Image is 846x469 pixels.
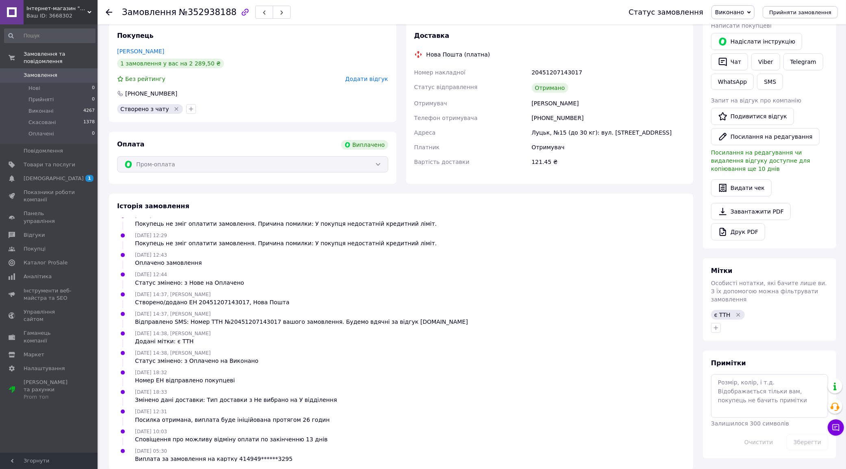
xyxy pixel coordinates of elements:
div: 121.45 ₴ [530,155,687,169]
span: Написати покупцеві [711,22,772,29]
span: Оплата [117,140,144,148]
svg: Видалити мітку [735,312,742,318]
button: SMS [757,74,783,90]
div: Додані мітки: є ТТН [135,337,211,345]
a: Viber [751,53,780,70]
span: Каталог ProSale [24,259,67,266]
span: Прийняті [28,96,54,103]
span: Інструменти веб-майстра та SEO [24,287,75,302]
div: Статус змінено: з Нове на Оплачено [135,279,244,287]
span: Інтернет-магазин "Solomon" [26,5,87,12]
button: Видати чек [711,179,772,196]
div: Оплачено замовлення [135,259,202,267]
span: Прийняти замовлення [769,9,831,15]
span: Гаманець компанії [24,329,75,344]
div: Ваш ID: 3668302 [26,12,98,20]
div: Сповіщення про можливу відміну оплати по закінченню 13 днів [135,435,328,443]
span: Створено з чату [120,106,169,112]
span: 4267 [83,107,95,115]
span: [DATE] 14:37, [PERSON_NAME] [135,311,211,317]
div: Номер ЕН відправлено покупцеві [135,376,235,384]
div: Посилка отримана, виплата буде ініційована протягом 26 годин [135,416,330,424]
span: 0 [92,96,95,103]
div: Покупець не зміг оплатити замовлення. Причина помилки: У покупця недостатній кредитний ліміт. [135,239,437,247]
input: Пошук [4,28,96,43]
span: [DATE] 14:38, [PERSON_NAME] [135,350,211,356]
span: Оплачені [28,130,54,137]
span: Додати відгук [345,76,388,82]
button: Прийняти замовлення [763,6,838,18]
div: Змінено дані доставки: Тип доставки з Не вибрано на У відділення [135,396,337,404]
span: Адреса [414,129,436,136]
span: 0 [92,130,95,137]
span: [DATE] 12:31 [135,409,167,414]
span: Запит на відгук про компанію [711,97,801,104]
span: є ТТН [714,312,731,318]
span: Покупець [117,32,154,39]
span: Покупці [24,245,46,253]
span: Статус відправлення [414,84,478,90]
span: Мітки [711,267,733,275]
div: Виплачено [341,140,388,150]
span: Вартість доставки [414,159,470,165]
span: Телефон отримувача [414,115,478,121]
div: Повернутися назад [106,8,112,16]
div: Отримано [532,83,568,93]
span: Посилання на редагування чи видалення відгуку доступне для копіювання ще 10 днів [711,149,810,172]
span: [DATE] 05:30 [135,448,167,454]
span: [DATE] 12:43 [135,252,167,258]
span: №352938188 [179,7,237,17]
span: Доставка [414,32,450,39]
span: Номер накладної [414,69,466,76]
span: Скасовані [28,119,56,126]
span: Отримувач [414,100,447,107]
button: Чат з покупцем [828,419,844,436]
span: Залишилося 300 символів [711,420,789,427]
span: Повідомлення [24,147,63,155]
span: Управління сайтом [24,308,75,323]
span: [DATE] 12:29 [135,233,167,238]
div: [PHONE_NUMBER] [124,89,178,98]
div: 1 замовлення у вас на 2 289,50 ₴ [117,59,224,68]
span: Примітки [711,359,746,367]
span: Платник [414,144,440,151]
button: Чат [711,53,748,70]
span: Замовлення [24,72,57,79]
span: Замовлення та повідомлення [24,50,98,65]
button: Посилання на редагування [711,128,820,145]
span: 1 [85,175,94,182]
div: Покупець не зміг оплатити замовлення. Причина помилки: У покупця недостатній кредитний ліміт. [135,220,437,228]
span: 1378 [83,119,95,126]
span: 0 [92,85,95,92]
span: Товари та послуги [24,161,75,168]
span: [DATE] 12:44 [135,272,167,277]
span: Без рейтингу [125,76,165,82]
span: [DATE] 18:33 [135,389,167,395]
div: Prom топ [24,393,75,401]
span: [DATE] 14:37, [PERSON_NAME] [135,292,211,297]
div: Відправлено SMS: Номер ТТН №20451207143017 вашого замовлення. Будемо вдячні за відгук [DOMAIN_NAME] [135,318,468,326]
span: Налаштування [24,365,65,372]
svg: Видалити мітку [173,106,180,112]
span: [DATE] 14:38, [PERSON_NAME] [135,331,211,336]
button: Надіслати інструкцію [711,33,802,50]
a: Завантажити PDF [711,203,791,220]
div: Виплата за замовлення на картку 414949******3295 [135,455,293,463]
span: Аналітика [24,273,52,280]
span: [PERSON_NAME] та рахунки [24,379,75,401]
span: Маркет [24,351,44,358]
a: WhatsApp [711,74,754,90]
div: Статус замовлення [629,8,703,16]
div: [PERSON_NAME] [530,96,687,111]
a: Telegram [783,53,823,70]
span: Історія замовлення [117,202,189,210]
span: [DATE] 10:03 [135,429,167,434]
span: Показники роботи компанії [24,189,75,203]
span: Нові [28,85,40,92]
span: [DEMOGRAPHIC_DATA] [24,175,84,182]
span: [DATE] 18:32 [135,370,167,375]
a: Подивитися відгук [711,108,794,125]
span: Виконані [28,107,54,115]
a: Друк PDF [711,223,765,240]
span: Відгуки [24,231,45,239]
